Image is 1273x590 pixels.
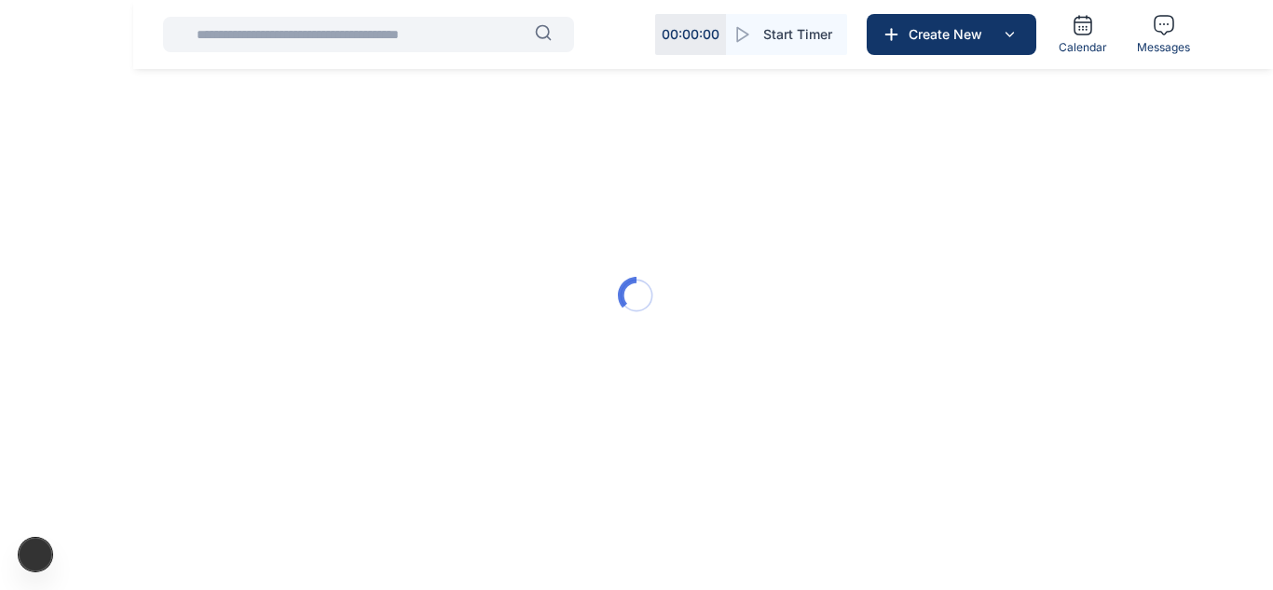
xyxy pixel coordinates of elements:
[1051,7,1115,62] a: Calendar
[1059,40,1107,55] span: Calendar
[901,25,998,44] span: Create New
[726,14,847,55] button: Start Timer
[662,25,719,44] p: 00 : 00 : 00
[867,14,1036,55] button: Create New
[763,25,832,44] span: Start Timer
[1129,7,1198,62] a: Messages
[1137,40,1190,55] span: Messages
